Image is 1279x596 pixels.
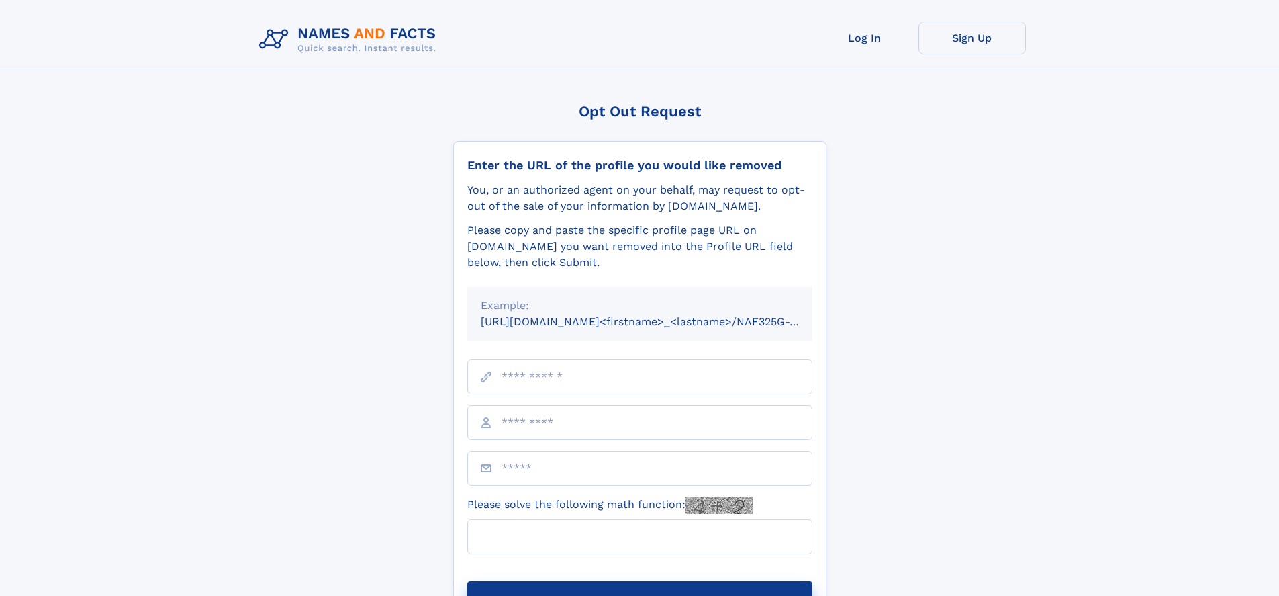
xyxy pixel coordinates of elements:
[811,22,918,54] a: Log In
[467,497,753,514] label: Please solve the following math function:
[481,298,799,314] div: Example:
[453,103,826,120] div: Opt Out Request
[467,158,812,173] div: Enter the URL of the profile you would like removed
[467,222,812,271] div: Please copy and paste the specific profile page URL on [DOMAIN_NAME] you want removed into the Pr...
[254,22,447,58] img: Logo Names and Facts
[918,22,1026,54] a: Sign Up
[467,182,812,214] div: You, or an authorized agent on your behalf, may request to opt-out of the sale of your informatio...
[481,315,838,328] small: [URL][DOMAIN_NAME]<firstname>_<lastname>/NAF325G-xxxxxxxx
